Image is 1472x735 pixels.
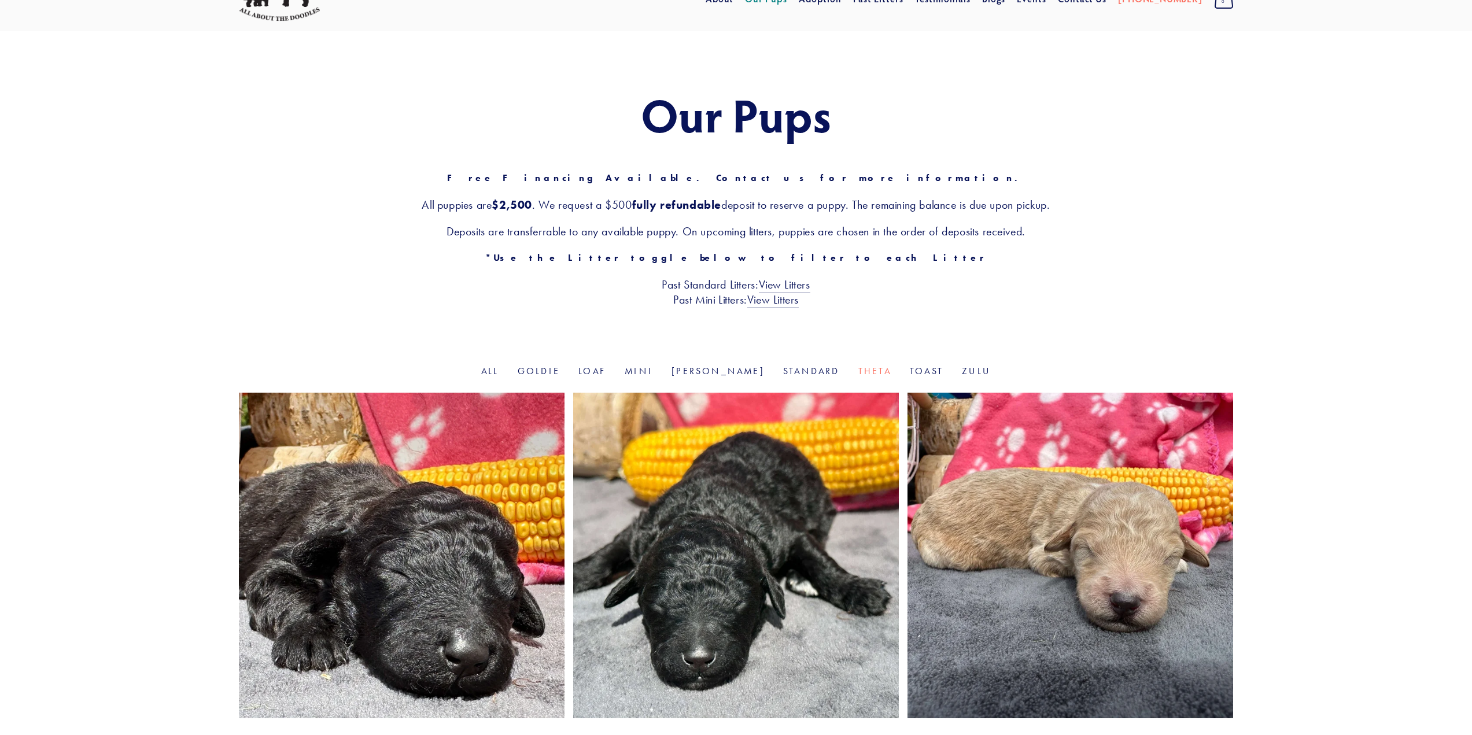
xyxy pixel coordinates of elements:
a: Theta [858,365,891,376]
strong: *Use the Litter toggle below to filter to each Litter [485,252,987,263]
h3: All puppies are . We request a $500 deposit to reserve a puppy. The remaining balance is due upon... [239,197,1234,212]
a: All [481,365,499,376]
h3: Past Standard Litters: Past Mini Litters: [239,277,1234,307]
a: Loaf [578,365,606,376]
a: View Litters [759,278,810,293]
a: Mini [625,365,653,376]
strong: $2,500 [492,198,532,212]
h1: Our Pups [239,89,1234,140]
h3: Deposits are transferrable to any available puppy. On upcoming litters, puppies are chosen in the... [239,224,1234,239]
a: Toast [910,365,943,376]
a: Standard [783,365,840,376]
a: View Litters [747,293,799,308]
a: Goldie [518,365,560,376]
a: Zulu [962,365,991,376]
a: [PERSON_NAME] [672,365,765,376]
strong: Free Financing Available. Contact us for more information. [447,172,1025,183]
strong: fully refundable [632,198,722,212]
